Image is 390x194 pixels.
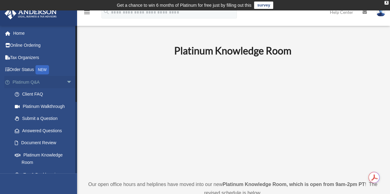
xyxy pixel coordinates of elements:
[83,11,91,16] a: menu
[35,65,49,74] div: NEW
[4,27,82,39] a: Home
[9,168,82,188] a: Tax & Bookkeeping Packages
[223,182,365,187] strong: Platinum Knowledge Room, which is open from 9am-2pm PT
[4,76,82,88] a: Platinum Q&Aarrow_drop_down
[103,8,110,15] i: search
[384,1,388,5] div: close
[3,7,59,19] img: Anderson Advisors Platinum Portal
[9,125,82,137] a: Answered Questions
[4,39,82,52] a: Online Ordering
[9,100,82,113] a: Platinum Walkthrough
[254,2,273,9] a: survey
[9,88,82,101] a: Client FAQ
[4,64,82,76] a: Order StatusNEW
[9,113,82,125] a: Submit a Question
[174,45,291,57] b: Platinum Knowledge Room
[9,149,79,168] a: Platinum Knowledge Room
[376,8,385,17] img: User Pic
[4,51,82,64] a: Tax Organizers
[9,137,82,149] a: Document Review
[66,76,79,89] span: arrow_drop_down
[117,2,252,9] div: Get a chance to win 6 months of Platinum for free just by filling out this
[140,65,325,169] iframe: 231110_Toby_KnowledgeRoom
[83,9,91,16] i: menu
